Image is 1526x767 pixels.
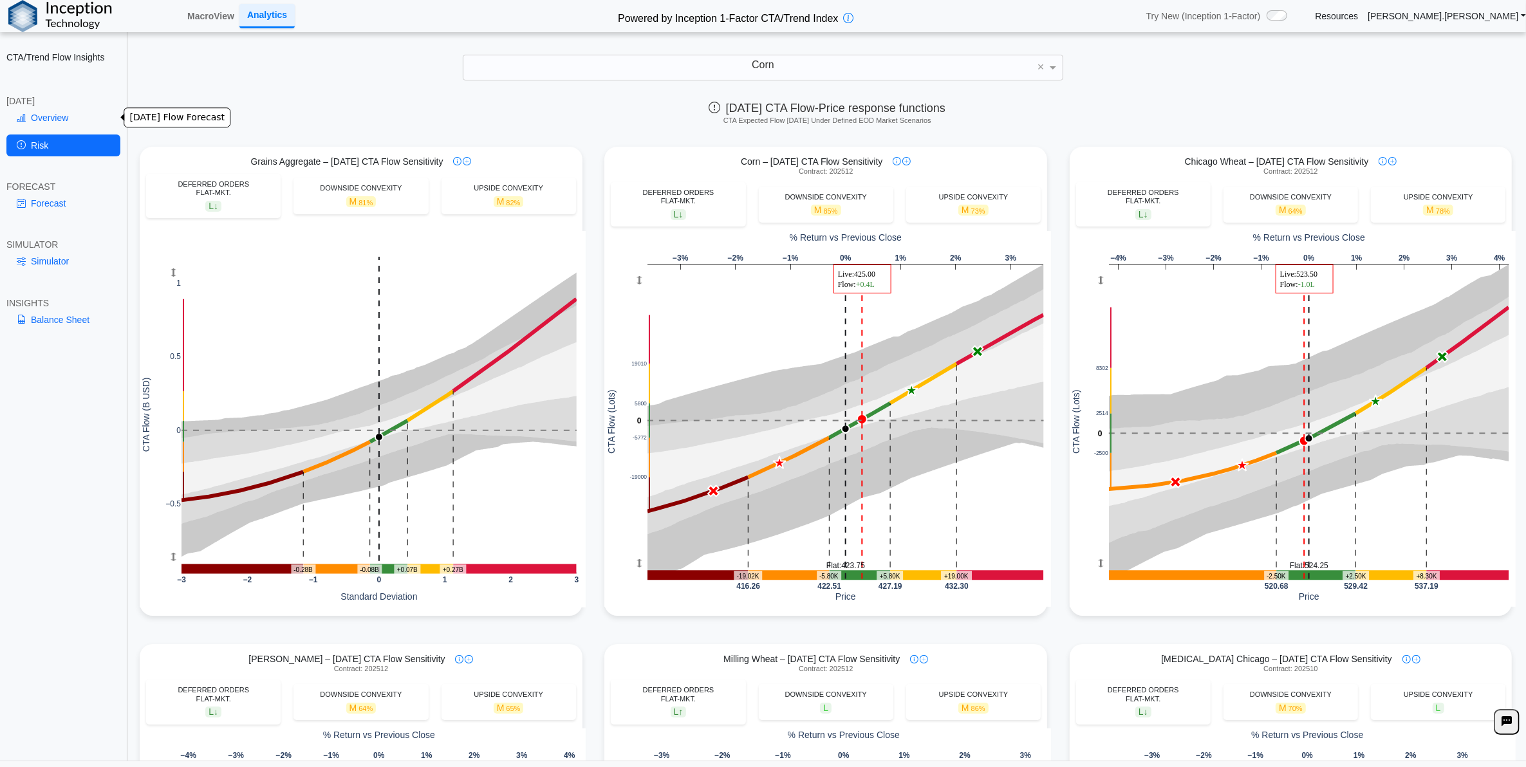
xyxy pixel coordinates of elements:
img: info-icon.svg [893,157,901,165]
img: plus-icon.svg [1388,157,1397,165]
div: DOWNSIDE CONVEXITY [1230,690,1352,699]
a: Balance Sheet [6,309,120,331]
span: L [671,707,687,717]
div: FORECAST [6,181,120,192]
span: [MEDICAL_DATA] Chicago – [DATE] CTA Flow Sensitivity [1161,653,1391,665]
div: UPSIDE CONVEXITY [913,690,1034,699]
span: Clear value [1036,55,1047,80]
a: Simulator [6,250,120,272]
span: M [1276,205,1306,216]
div: DOWNSIDE CONVEXITY [1230,193,1352,201]
span: Try New (Inception 1-Factor) [1146,10,1261,22]
span: Contract: 202512 [799,167,853,176]
span: 70% [1289,705,1303,712]
span: M [346,196,377,207]
span: M [958,703,989,714]
span: 82% [506,199,520,207]
div: UPSIDE CONVEXITY [448,184,570,192]
span: M [1276,703,1306,714]
div: DOWNSIDE CONVEXITY [765,690,887,699]
span: M [1423,205,1453,216]
div: DEFERRED ORDERS FLAT-MKT. [1083,189,1204,205]
span: ↓ [678,209,683,219]
span: ↑ [678,707,683,717]
img: plus-icon.svg [920,655,928,663]
span: L [1433,703,1444,714]
div: UPSIDE CONVEXITY [1377,690,1499,699]
span: Chicago Wheat – [DATE] CTA Flow Sensitivity [1185,156,1369,167]
span: L [1135,209,1151,220]
div: UPSIDE CONVEXITY [913,193,1034,201]
div: SIMULATOR [6,239,120,250]
div: DEFERRED ORDERS FLAT-MKT. [153,686,274,703]
img: info-icon.svg [455,655,463,663]
h5: CTA Expected Flow [DATE] Under Defined EOD Market Scenarios [135,116,1519,125]
img: plus-icon.svg [902,157,911,165]
a: Resources [1315,10,1358,22]
span: 64% [1289,207,1303,215]
img: plus-icon.svg [465,655,473,663]
h2: CTA/Trend Flow Insights [6,51,120,63]
img: plus-icon.svg [1412,655,1420,663]
span: ↓ [214,707,218,717]
span: 78% [1436,207,1450,215]
a: Forecast [6,192,120,214]
div: UPSIDE CONVEXITY [1377,193,1499,201]
span: M [494,196,524,207]
span: Milling Wheat – [DATE] CTA Flow Sensitivity [723,653,900,665]
span: 85% [824,207,838,215]
span: ↓ [1144,707,1148,717]
a: Analytics [239,4,295,28]
a: Risk [6,134,120,156]
span: ↓ [1144,209,1148,219]
span: Contract: 202512 [799,665,853,673]
img: info-icon.svg [453,157,461,165]
div: [DATE] Flow Forecast [124,108,230,128]
div: DOWNSIDE CONVEXITY [300,184,422,192]
div: DOWNSIDE CONVEXITY [765,193,887,201]
span: [PERSON_NAME] – [DATE] CTA Flow Sensitivity [248,653,445,665]
span: 73% [971,207,985,215]
span: 81% [358,199,373,207]
span: Contract: 202510 [1263,665,1317,673]
img: info-icon.svg [910,655,918,663]
div: DEFERRED ORDERS FLAT-MKT. [1083,686,1204,703]
div: INSIGHTS [6,297,120,309]
span: 64% [358,705,373,712]
span: L [1135,707,1151,717]
img: plus-icon.svg [463,157,471,165]
div: DEFERRED ORDERS FLAT-MKT. [153,180,274,197]
span: ↓ [214,201,218,211]
a: Overview [6,107,120,129]
span: 65% [506,705,520,712]
div: [DATE] [6,95,120,107]
div: DOWNSIDE CONVEXITY [300,690,422,699]
span: M [494,703,524,714]
span: Corn [752,59,774,70]
span: L [671,209,687,220]
h2: Powered by Inception 1-Factor CTA/Trend Index [613,7,843,26]
span: × [1037,61,1045,73]
span: Grains Aggregate – [DATE] CTA Flow Sensitivity [250,156,443,167]
img: info-icon.svg [1402,655,1411,663]
a: MacroView [182,5,239,27]
span: Contract: 202512 [1263,167,1317,176]
span: M [811,205,841,216]
a: [PERSON_NAME].[PERSON_NAME] [1368,10,1526,22]
span: M [346,703,377,714]
span: [DATE] CTA Flow-Price response functions [709,102,945,115]
div: UPSIDE CONVEXITY [448,690,570,699]
span: L [205,707,221,717]
span: L [820,703,832,714]
div: DEFERRED ORDERS FLAT-MKT. [617,686,739,703]
div: DEFERRED ORDERS FLAT-MKT. [617,189,739,205]
span: Corn – [DATE] CTA Flow Sensitivity [741,156,882,167]
span: Contract: 202512 [334,665,388,673]
span: L [205,201,221,212]
span: 86% [971,705,985,712]
img: info-icon.svg [1379,157,1387,165]
span: M [958,205,989,216]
